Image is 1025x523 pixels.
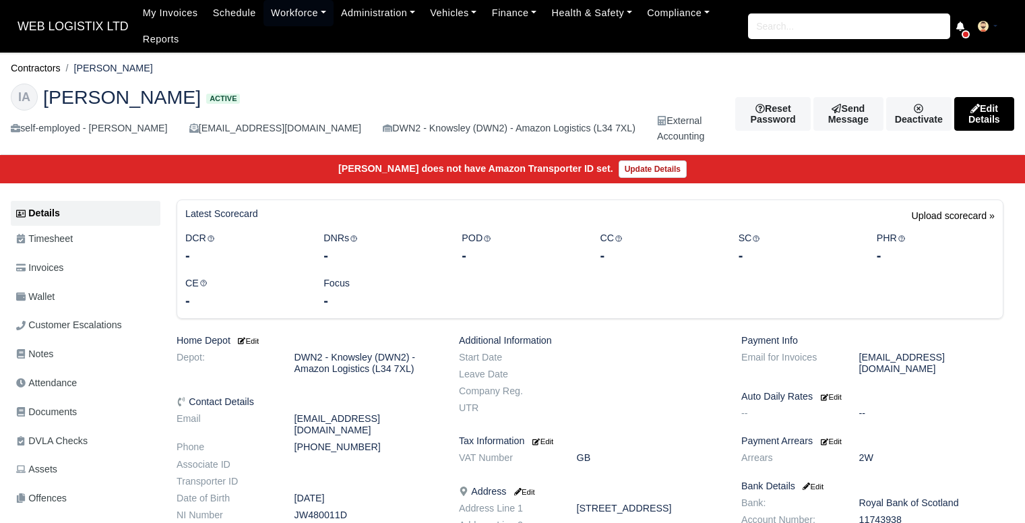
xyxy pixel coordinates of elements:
small: Edit [236,337,259,345]
span: Documents [16,404,77,420]
button: Reset Password [735,97,810,131]
a: Offences [11,485,160,512]
a: Edit [818,435,842,446]
a: Update Details [619,160,687,178]
dt: Address Line 1 [449,503,567,514]
a: Edit [236,335,259,346]
a: Upload scorecard » [912,208,995,230]
a: DVLA Checks [11,428,160,454]
dt: Phone [166,441,284,453]
h6: Bank Details [741,481,1003,492]
div: - [185,246,303,265]
span: Attendance [16,375,77,391]
li: [PERSON_NAME] [61,61,153,76]
div: Imran Ali [1,73,1024,156]
div: PHR [867,230,1005,265]
div: IA [11,84,38,111]
div: SC [728,230,867,265]
div: - [600,246,718,265]
small: Edit [511,488,534,496]
a: Attendance [11,370,160,396]
a: Details [11,201,160,226]
small: Edit [532,437,553,445]
h6: Payment Arrears [741,435,1003,447]
span: Timesheet [16,231,73,247]
div: POD [452,230,590,265]
span: Assets [16,462,57,477]
dd: [STREET_ADDRESS] [567,503,731,514]
span: Wallet [16,289,55,305]
dt: Leave Date [449,369,567,380]
a: Edit Details [954,97,1014,131]
span: DVLA Checks [16,433,88,449]
input: Search... [748,13,950,39]
div: DWN2 - Knowsley (DWN2) - Amazon Logistics (L34 7XL) [383,121,635,136]
span: Customer Escalations [16,317,122,333]
a: Contractors [11,63,61,73]
h6: Tax Information [459,435,721,447]
h6: Address [459,486,721,497]
a: Wallet [11,284,160,310]
div: - [739,246,857,265]
a: Timesheet [11,226,160,252]
a: Edit [818,391,842,402]
dd: DWN2 - Knowsley (DWN2) - Amazon Logistics (L34 7XL) [284,352,449,375]
dt: NI Number [166,510,284,521]
div: - [323,246,441,265]
a: WEB LOGISTIX LTD [11,13,135,40]
h6: Additional Information [459,335,721,346]
a: Reports [135,26,187,53]
dt: -- [731,408,849,419]
span: Offences [16,491,67,506]
span: Active [206,94,240,104]
div: - [462,246,580,265]
small: Edit [821,393,842,401]
dt: Email for Invoices [731,352,849,375]
h6: Payment Info [741,335,1003,346]
dd: [EMAIL_ADDRESS][DOMAIN_NAME] [284,413,449,436]
dt: Arrears [731,452,849,464]
dt: Associate ID [166,459,284,470]
div: - [877,246,995,265]
div: CC [590,230,728,265]
h6: Home Depot [177,335,439,346]
a: Edit [511,486,534,497]
dt: UTR [449,402,567,414]
h6: Latest Scorecard [185,208,258,220]
h6: Auto Daily Rates [741,391,1003,402]
div: CE [175,276,313,310]
div: - [185,291,303,310]
dd: [PHONE_NUMBER] [284,441,449,453]
a: Send Message [813,97,883,131]
small: Edit [821,437,842,445]
dt: Start Date [449,352,567,363]
div: External Accounting [657,113,704,144]
dd: JW480011D [284,510,449,521]
span: Notes [16,346,53,362]
span: [PERSON_NAME] [43,88,201,106]
a: Deactivate [886,97,952,131]
dd: 2W [849,452,1014,464]
a: Assets [11,456,160,483]
a: Documents [11,399,160,425]
a: Notes [11,341,160,367]
dd: [EMAIL_ADDRESS][DOMAIN_NAME] [849,352,1014,375]
div: [EMAIL_ADDRESS][DOMAIN_NAME] [189,121,361,136]
dt: Depot: [166,352,284,375]
dd: Royal Bank of Scotland [849,497,1014,509]
a: Edit [530,435,553,446]
div: Focus [313,276,452,310]
dd: [DATE] [284,493,449,504]
dt: Email [166,413,284,436]
div: self-employed - [PERSON_NAME] [11,121,168,136]
div: - [323,291,441,310]
dt: VAT Number [449,452,567,464]
a: Invoices [11,255,160,281]
div: DCR [175,230,313,265]
dd: GB [567,452,731,464]
small: Edit [801,483,824,491]
a: Customer Escalations [11,312,160,338]
span: Invoices [16,260,63,276]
